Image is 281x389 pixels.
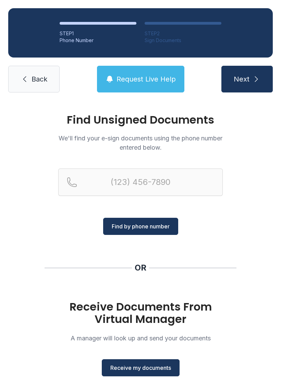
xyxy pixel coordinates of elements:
[135,262,146,273] div: OR
[58,168,223,196] input: Reservation phone number
[145,37,221,44] div: Sign Documents
[117,74,176,84] span: Request Live Help
[32,74,47,84] span: Back
[234,74,249,84] span: Next
[60,37,136,44] div: Phone Number
[58,334,223,343] p: A manager will look up and send your documents
[145,30,221,37] div: STEP 2
[58,134,223,152] p: We'll find your e-sign documents using the phone number entered below.
[58,301,223,325] h1: Receive Documents From Virtual Manager
[110,364,171,372] span: Receive my documents
[112,222,170,230] span: Find by phone number
[58,114,223,125] h1: Find Unsigned Documents
[60,30,136,37] div: STEP 1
